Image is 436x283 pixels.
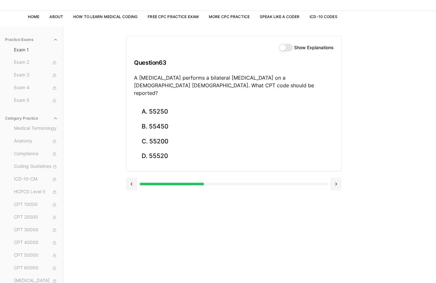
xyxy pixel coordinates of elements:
[11,57,61,68] button: Exam 2
[14,138,58,145] span: Anatomy
[148,14,199,19] a: Free CPC Practice Exam
[14,72,58,79] span: Exam 3
[14,227,58,234] span: CPT 30000
[49,14,63,19] a: About
[14,59,58,66] span: Exam 2
[134,53,334,72] h3: Question 63
[11,225,61,235] button: CPT 30000
[3,35,61,45] button: Practice Exams
[11,149,61,159] button: Compliance
[11,200,61,210] button: CPT 10000
[14,265,58,272] span: CPT 60000
[11,45,61,55] button: Exam 1
[28,14,39,19] a: Home
[11,123,61,134] button: Medical Terminology
[209,14,250,19] a: More CPC Practice
[11,212,61,222] button: CPT 20000
[11,187,61,197] button: HCPCS Level II
[11,136,61,146] button: Anatomy
[14,125,58,132] span: Medical Terminology
[11,161,61,172] button: Coding Guidelines
[73,14,138,19] a: How to Learn Medical Coding
[14,214,58,221] span: CPT 20000
[14,188,58,195] span: HCPCS Level II
[11,83,61,93] button: Exam 4
[14,150,58,157] span: Compliance
[134,74,334,97] p: A [MEDICAL_DATA] performs a bilateral [MEDICAL_DATA] on a [DEMOGRAPHIC_DATA] [DEMOGRAPHIC_DATA]. ...
[14,84,58,91] span: Exam 4
[14,47,58,53] span: Exam 1
[11,174,61,184] button: ICD-10-CM
[11,250,61,260] button: CPT 50000
[11,70,61,80] button: Exam 3
[14,252,58,259] span: CPT 50000
[14,163,58,170] span: Coding Guidelines
[134,119,334,134] button: B. 55450
[134,104,334,119] button: A. 55250
[3,113,61,123] button: Category Practice
[310,14,337,19] a: ICD-10 Codes
[134,134,334,149] button: C. 55200
[11,238,61,248] button: CPT 40000
[294,45,334,50] label: Show Explanations
[260,14,299,19] a: Speak Like a Coder
[14,201,58,208] span: CPT 10000
[14,239,58,246] span: CPT 40000
[14,97,58,104] span: Exam 5
[14,176,58,183] span: ICD-10-CM
[11,95,61,106] button: Exam 5
[134,149,334,164] button: D. 55520
[11,263,61,273] button: CPT 60000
